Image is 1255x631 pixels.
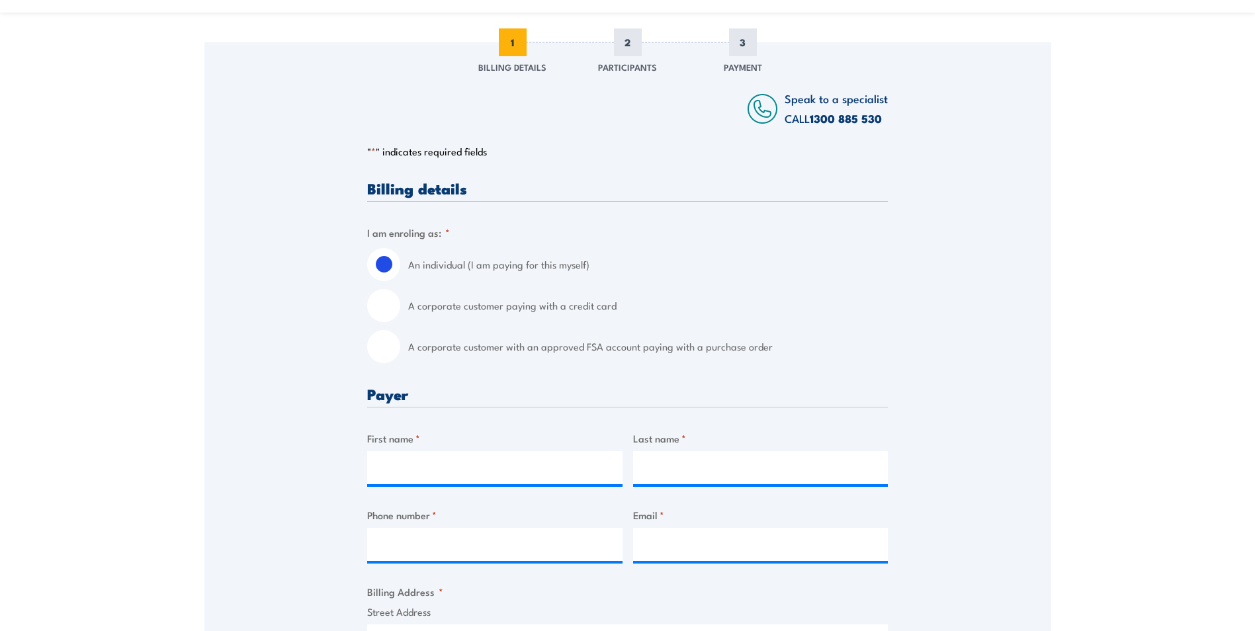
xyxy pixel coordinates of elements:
[633,431,888,446] label: Last name
[785,90,888,126] span: Speak to a specialist CALL
[598,60,657,73] span: Participants
[408,248,888,281] label: An individual (I am paying for this myself)
[367,431,623,446] label: First name
[724,60,762,73] span: Payment
[810,110,882,127] a: 1300 885 530
[633,507,888,523] label: Email
[614,28,642,56] span: 2
[408,330,888,363] label: A corporate customer with an approved FSA account paying with a purchase order
[478,60,546,73] span: Billing Details
[367,584,443,599] legend: Billing Address
[367,507,623,523] label: Phone number
[367,145,888,158] p: " " indicates required fields
[367,225,450,240] legend: I am enroling as:
[367,605,888,620] label: Street Address
[729,28,757,56] span: 3
[367,181,888,196] h3: Billing details
[499,28,527,56] span: 1
[408,289,888,322] label: A corporate customer paying with a credit card
[367,386,888,401] h3: Payer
